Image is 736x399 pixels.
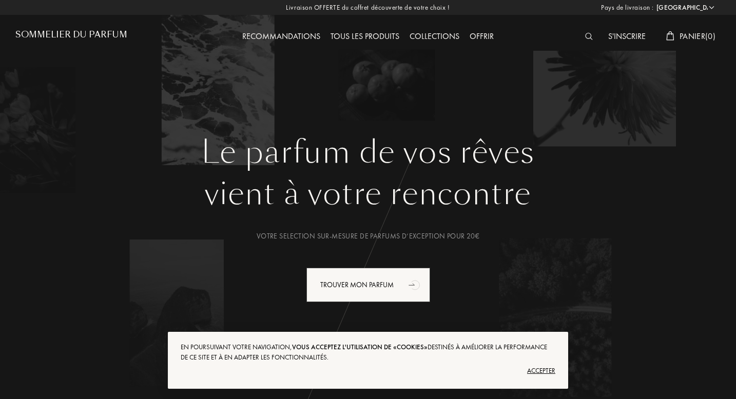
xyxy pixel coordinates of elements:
[404,31,464,42] a: Collections
[325,31,404,42] a: Tous les produits
[299,268,438,302] a: Trouver mon parfumanimation
[404,30,464,44] div: Collections
[15,30,127,39] h1: Sommelier du Parfum
[15,30,127,44] a: Sommelier du Parfum
[464,30,499,44] div: Offrir
[666,31,674,41] img: cart_white.svg
[237,31,325,42] a: Recommandations
[680,31,715,42] span: Panier ( 0 )
[603,31,651,42] a: S'inscrire
[23,171,713,217] div: vient à votre rencontre
[601,3,654,13] span: Pays de livraison :
[405,274,425,295] div: animation
[325,30,404,44] div: Tous les produits
[181,363,555,379] div: Accepter
[23,134,713,171] h1: Le parfum de vos rêves
[237,30,325,44] div: Recommandations
[603,30,651,44] div: S'inscrire
[464,31,499,42] a: Offrir
[181,342,555,363] div: En poursuivant votre navigation, destinés à améliorer la performance de ce site et à en adapter l...
[23,231,713,242] div: Votre selection sur-mesure de parfums d’exception pour 20€
[585,33,593,40] img: search_icn_white.svg
[292,343,428,351] span: vous acceptez l'utilisation de «cookies»
[306,268,430,302] div: Trouver mon parfum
